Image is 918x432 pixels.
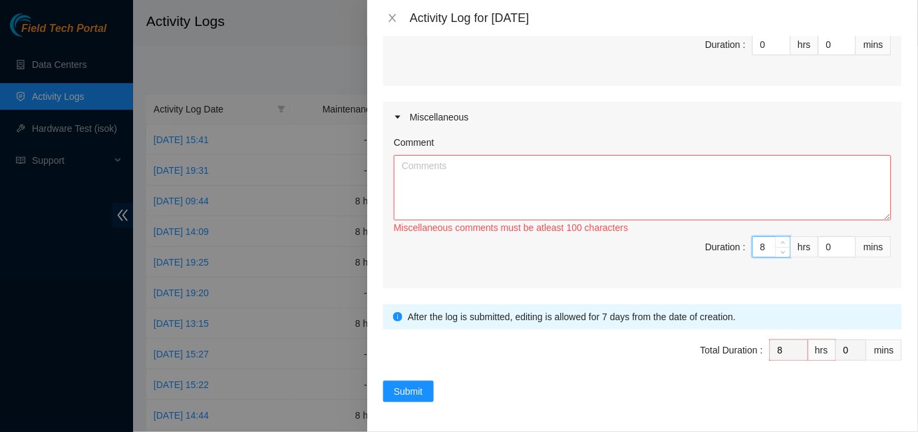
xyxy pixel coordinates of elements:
span: info-circle [393,312,402,322]
div: Total Duration : [700,343,763,357]
span: Decrease Value [776,247,790,257]
span: Submit [394,384,423,399]
div: Activity Log for [DATE] [410,11,902,25]
span: caret-right [394,113,402,121]
span: up [780,239,788,247]
button: Submit [383,381,434,402]
div: After the log is submitted, editing is allowed for 7 days from the date of creation. [408,310,892,324]
div: hrs [808,339,836,361]
span: close [387,13,398,23]
div: Duration : [705,240,746,254]
span: down [780,248,788,256]
div: Duration : [705,37,746,52]
label: Comment [394,135,434,150]
div: mins [867,339,902,361]
div: mins [856,236,891,258]
div: mins [856,34,891,55]
div: Miscellaneous [383,102,902,132]
div: hrs [791,34,819,55]
textarea: Comment [394,155,891,220]
button: Close [383,12,402,25]
div: Miscellaneous comments must be atleast 100 characters [394,220,891,235]
div: hrs [791,236,819,258]
span: Increase Value [776,237,790,247]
